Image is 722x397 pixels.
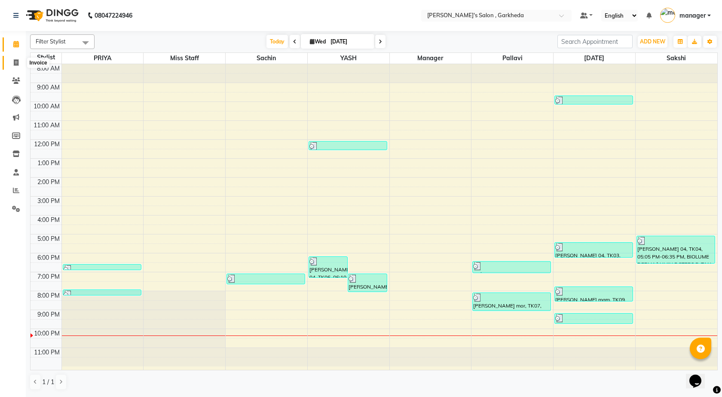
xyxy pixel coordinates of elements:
[227,274,305,284] div: Mahi [PERSON_NAME], TK05, 07:05 PM-07:40 PM, TREATMENT WASH MEDIUM LENGTH (400)
[638,36,667,48] button: ADD NEW
[555,287,633,301] div: [PERSON_NAME] mam, TK09, 07:45 PM-08:35 PM, BASIC HAIRCUT [DEMOGRAPHIC_DATA] (400)
[32,329,61,338] div: 10:00 PM
[636,53,717,64] span: sakshi
[36,291,61,300] div: 8:00 PM
[309,257,348,277] div: [PERSON_NAME] 04, TK06, 06:10 PM-07:20 PM, Advance Haircut Wash + Blowdry [DEMOGRAPHIC_DATA](600)
[95,3,132,28] b: 08047224946
[640,38,665,45] span: ADD NEW
[555,243,633,257] div: [PERSON_NAME] 04, TK03, 05:25 PM-06:15 PM, Advance Haircut With Senior Stylist (Wash + blowdry+ST...
[637,236,715,263] div: [PERSON_NAME] 04, TK04, 05:05 PM-06:35 PM, BIOLUME DERMA/LUMIN 5 STEPS,D-TAN FACE (500)
[555,96,633,104] div: [PERSON_NAME] 04, TK01, 09:40 AM-10:10 AM, [PERSON_NAME] SHAPE AND STYLING (200)
[328,35,371,48] input: 2025-09-03
[471,53,553,64] span: pallavi
[144,53,225,64] span: miss staff
[308,53,389,64] span: YASH
[390,53,471,64] span: manager
[308,38,328,45] span: Wed
[35,83,61,92] div: 9:00 AM
[473,262,551,273] div: Mahi [PERSON_NAME], TK05, 06:25 PM-07:05 PM, MOROCCAN OIL TREATMENT WASH (MEDIUM)
[348,274,387,292] div: [PERSON_NAME] 04, TK08, 07:05 PM-08:05 PM, Advance Haircut (wash + style )+ [PERSON_NAME] trimmin...
[32,121,61,130] div: 11:00 AM
[555,314,633,323] div: [PERSON_NAME] sir 04, TK10, 09:10 PM-09:45 PM, BIOLUME AVACADO CLEAN UP
[36,310,61,319] div: 9:00 PM
[32,140,61,149] div: 12:00 PM
[32,348,61,357] div: 11:00 PM
[32,102,61,111] div: 10:00 AM
[36,159,61,168] div: 1:00 PM
[62,53,144,64] span: PRIYA
[36,272,61,281] div: 7:00 PM
[31,53,61,62] div: Stylist
[22,3,81,28] img: logo
[36,197,61,206] div: 3:00 PM
[63,290,141,295] div: [PERSON_NAME] mor, TK07, 07:55 PM-08:05 PM, Thread EyeBrow [DEMOGRAPHIC_DATA] (50)
[27,58,49,68] div: Invoice
[36,234,61,243] div: 5:00 PM
[557,35,633,48] input: Search Appointment
[309,142,387,150] div: [PERSON_NAME] 04, TK02, 12:05 PM-12:35 PM, Classic HairCut (wash +style )(250)
[63,265,141,270] div: [PERSON_NAME] 04, TK04, 06:35 PM-06:45 PM, Thread EyeBrow [DEMOGRAPHIC_DATA] (50)
[36,253,61,262] div: 6:00 PM
[42,378,54,387] span: 1 / 1
[660,8,675,23] img: manager
[679,11,706,20] span: manager
[36,38,66,45] span: Filter Stylist
[686,363,713,388] iframe: chat widget
[226,53,307,64] span: sachin
[554,53,635,64] span: [DATE]
[473,293,551,311] div: [PERSON_NAME] mor, TK07, 08:05 PM-09:05 PM, Full Hand (Bio) (350),Under Arms (Bio) (150)
[36,178,61,187] div: 2:00 PM
[266,35,288,48] span: Today
[36,215,61,225] div: 4:00 PM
